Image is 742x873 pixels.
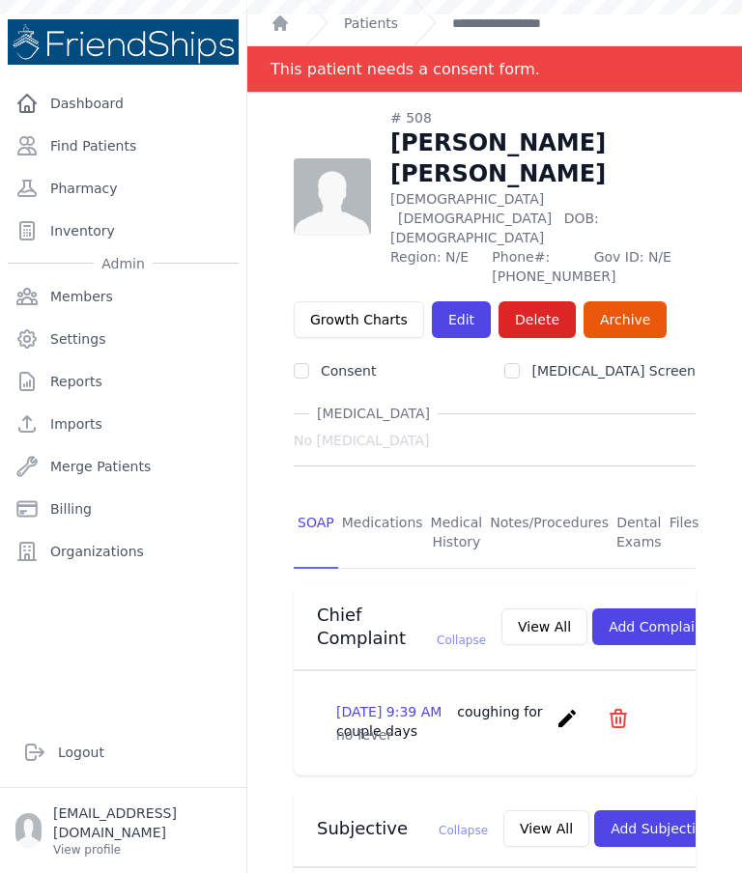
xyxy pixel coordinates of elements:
[8,211,239,250] a: Inventory
[492,247,582,286] span: Phone#: [PHONE_NUMBER]
[503,810,589,847] button: View All
[8,532,239,571] a: Organizations
[437,634,486,647] span: Collapse
[594,247,696,286] span: Gov ID: N/E
[321,363,376,379] label: Consent
[613,497,666,569] a: Dental Exams
[390,189,696,247] p: [DEMOGRAPHIC_DATA]
[432,301,491,338] a: Edit
[8,362,239,401] a: Reports
[336,704,543,739] span: coughing for couple days
[390,247,480,286] span: Region: N/E
[8,127,239,165] a: Find Patients
[8,19,239,65] img: Medical Missions EMR
[294,431,429,450] span: No [MEDICAL_DATA]
[271,46,540,92] div: This patient needs a consent form.
[556,707,579,730] i: create
[294,301,424,338] a: Growth Charts
[486,497,613,569] a: Notes/Procedures
[8,490,239,528] a: Billing
[15,733,231,772] a: Logout
[594,810,728,847] button: Add Subjective
[8,84,239,123] a: Dashboard
[15,803,231,858] a: [EMAIL_ADDRESS][DOMAIN_NAME] View profile
[666,497,703,569] a: Files
[584,301,667,338] a: Archive
[501,608,587,645] button: View All
[336,702,548,741] p: [DATE] 9:39 AM
[8,447,239,486] a: Merge Patients
[427,497,487,569] a: Medical History
[53,842,231,858] p: View profile
[592,608,725,645] button: Add Complaint
[338,497,427,569] a: Medications
[294,497,338,569] a: SOAP
[390,108,696,127] div: # 508
[309,404,438,423] span: [MEDICAL_DATA]
[294,497,696,569] nav: Tabs
[247,46,742,93] div: Notification
[556,716,584,734] a: create
[53,803,231,842] p: [EMAIL_ADDRESS][DOMAIN_NAME]
[8,320,239,358] a: Settings
[344,14,398,33] a: Patients
[8,169,239,208] a: Pharmacy
[94,254,153,273] span: Admin
[336,725,653,745] p: no fever
[294,158,371,236] img: person-242608b1a05df3501eefc295dc1bc67a.jpg
[8,277,239,316] a: Members
[317,817,488,840] h3: Subjective
[499,301,576,338] button: Delete
[531,363,696,379] label: [MEDICAL_DATA] Screen
[398,211,552,226] span: [DEMOGRAPHIC_DATA]
[390,127,696,189] h1: [PERSON_NAME] [PERSON_NAME]
[317,604,486,650] h3: Chief Complaint
[439,824,488,837] span: Collapse
[8,405,239,443] a: Imports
